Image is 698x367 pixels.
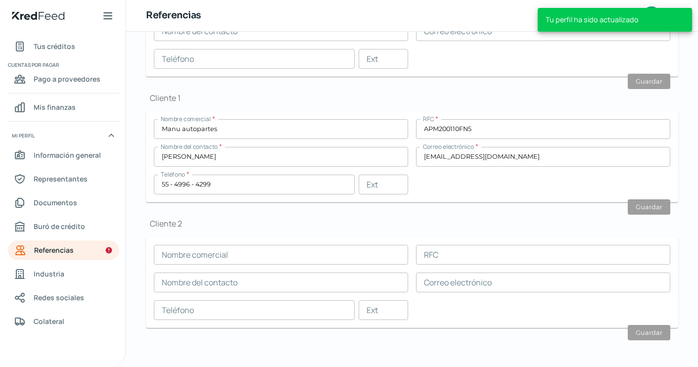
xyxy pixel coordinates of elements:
[34,40,75,52] span: Tus créditos
[146,92,678,103] h1: Cliente 1
[8,288,119,308] a: Redes sociales
[34,244,74,256] span: Referencias
[34,149,101,161] span: Información general
[34,268,64,280] span: Industria
[34,291,84,304] span: Redes sociales
[161,142,218,151] span: Nombre del contacto
[628,74,670,89] button: Guardar
[628,325,670,340] button: Guardar
[34,196,77,209] span: Documentos
[34,73,100,85] span: Pago a proveedores
[423,142,474,151] span: Correo electrónico
[34,315,64,327] span: Colateral
[8,69,119,89] a: Pago a proveedores
[8,37,119,56] a: Tus créditos
[8,60,118,69] span: Cuentas por pagar
[34,173,88,185] span: Representantes
[538,8,692,32] div: Tu perfil ha sido actualizado
[8,193,119,213] a: Documentos
[8,312,119,331] a: Colateral
[12,131,35,140] span: Mi perfil
[8,217,119,236] a: Buró de crédito
[8,97,119,117] a: Mis finanzas
[34,220,85,232] span: Buró de crédito
[146,218,678,229] h1: Cliente 2
[628,199,670,215] button: Guardar
[161,170,185,179] span: Teléfono
[8,240,119,260] a: Referencias
[8,145,119,165] a: Información general
[8,169,119,189] a: Representantes
[8,264,119,284] a: Industria
[423,115,434,123] span: RFC
[161,115,211,123] span: Nombre comercial
[34,101,76,113] span: Mis finanzas
[146,8,201,23] h1: Referencias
